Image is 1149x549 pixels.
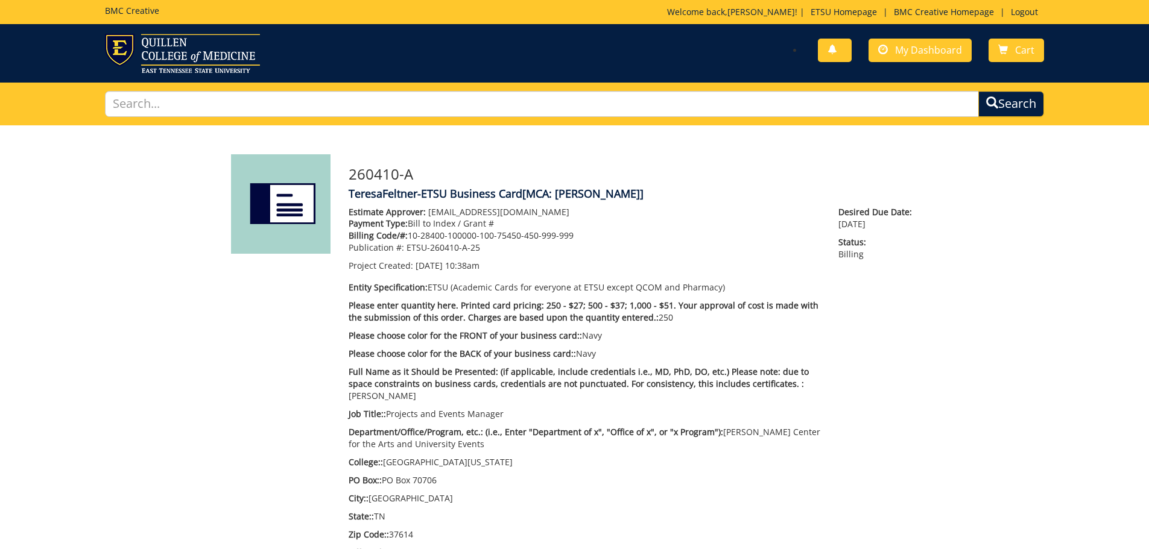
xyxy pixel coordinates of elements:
[349,492,821,504] p: [GEOGRAPHIC_DATA]
[349,206,426,218] span: Estimate Approver:
[105,91,980,117] input: Search...
[349,510,821,522] p: TN
[349,366,821,402] p: [PERSON_NAME]
[838,206,918,218] span: Desired Due Date:
[838,236,918,248] span: Status:
[349,166,919,182] h3: 260410-A
[349,474,821,486] p: PO Box 70706
[349,426,821,450] p: [PERSON_NAME] Center for the Arts and University Events
[667,6,1044,18] p: Welcome back, ! | | |
[349,230,408,241] span: Billing Code/#:
[522,186,644,201] span: [MCA: [PERSON_NAME]]
[349,300,821,324] p: 250
[231,154,331,254] img: Product featured image
[105,34,260,73] img: ETSU logo
[349,529,821,541] p: 37614
[349,218,821,230] p: Bill to Index / Grant #
[349,408,386,419] span: Job Title::
[416,260,480,271] span: [DATE] 10:38am
[349,281,428,293] span: Entity Specification:
[349,188,919,200] h4: TeresaFeltner-ETSU Business Card
[838,236,918,260] p: Billing
[1015,43,1034,57] span: Cart
[349,510,374,522] span: State::
[349,230,821,242] p: 10-28400-100000-100-75450-450-999-999
[349,260,413,271] span: Project Created:
[349,206,821,218] p: [EMAIL_ADDRESS][DOMAIN_NAME]
[727,6,795,17] a: [PERSON_NAME]
[349,408,821,420] p: Projects and Events Manager
[349,218,408,229] span: Payment Type:
[349,456,383,468] span: College::
[349,456,821,468] p: [GEOGRAPHIC_DATA][US_STATE]
[838,206,918,230] p: [DATE]
[989,39,1044,62] a: Cart
[805,6,883,17] a: ETSU Homepage
[349,300,818,323] span: Please enter quantity here. Printed card pricing: 250 - $27; 500 - $37; 1,000 - $51. Your approva...
[349,492,369,504] span: City::
[888,6,1000,17] a: BMC Creative Homepage
[349,474,382,486] span: PO Box::
[349,242,404,253] span: Publication #:
[895,43,962,57] span: My Dashboard
[349,330,582,341] span: Please choose color for the FRONT of your business card::
[349,529,389,540] span: Zip Code::
[869,39,972,62] a: My Dashboard
[1005,6,1044,17] a: Logout
[105,6,159,15] h5: BMC Creative
[349,366,809,389] span: Full Name as it Should be Presented: (if applicable, include credentials i.e., MD, PhD, DO, etc.)...
[349,330,821,342] p: Navy
[349,348,576,359] span: Please choose color for the BACK of your business card::
[349,281,821,293] p: ETSU (Academic Cards for everyone at ETSU except QCOM and Pharmacy)
[407,242,480,253] span: ETSU-260410-A-25
[349,348,821,360] p: Navy
[349,426,723,438] span: Department/Office/Program, etc.: (i.e., Enter "Department of x", "Office of x", or "x Program"):
[978,91,1044,117] button: Search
